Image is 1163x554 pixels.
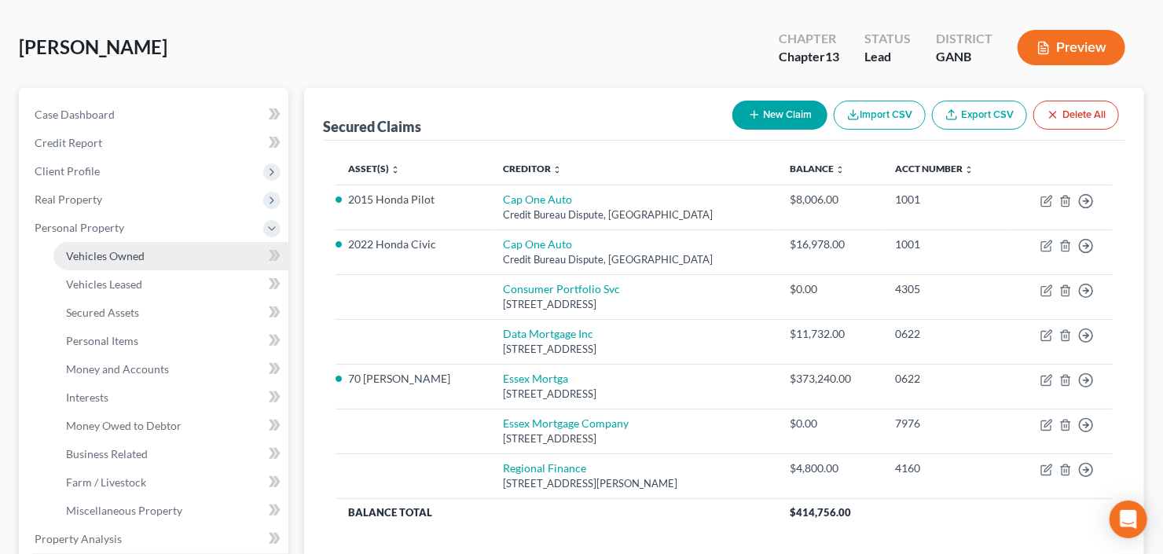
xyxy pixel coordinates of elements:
span: Vehicles Leased [66,277,142,291]
a: Farm / Livestock [53,468,288,497]
span: Secured Assets [66,306,139,319]
div: $0.00 [790,416,870,431]
span: [PERSON_NAME] [19,35,167,58]
li: 2022 Honda Civic [348,237,479,252]
i: unfold_more [553,165,563,174]
button: Import CSV [834,101,926,130]
a: Acct Number unfold_more [895,163,974,174]
i: unfold_more [964,165,974,174]
div: 4305 [895,281,996,297]
a: Cap One Auto [504,193,573,206]
span: Real Property [35,193,102,206]
a: Credit Report [22,129,288,157]
span: Credit Report [35,136,102,149]
div: Lead [864,48,911,66]
th: Balance Total [336,498,777,526]
a: Essex Mortgage Company [504,416,629,430]
a: Interests [53,383,288,412]
a: Balance unfold_more [790,163,845,174]
span: Client Profile [35,164,100,178]
a: Consumer Portfolio Svc [504,282,621,295]
div: 0622 [895,326,996,342]
div: Status [864,30,911,48]
div: Secured Claims [323,117,421,136]
a: Vehicles Leased [53,270,288,299]
a: Money Owed to Debtor [53,412,288,440]
a: Miscellaneous Property [53,497,288,525]
span: Vehicles Owned [66,249,145,262]
span: Money and Accounts [66,362,169,376]
a: Asset(s) unfold_more [348,163,400,174]
div: District [936,30,992,48]
div: 0622 [895,371,996,387]
div: $4,800.00 [790,460,870,476]
a: Cap One Auto [504,237,573,251]
div: Open Intercom Messenger [1110,501,1147,538]
span: 13 [825,49,839,64]
div: Chapter [779,48,839,66]
div: [STREET_ADDRESS] [504,297,765,312]
span: Personal Property [35,221,124,234]
div: $373,240.00 [790,371,870,387]
div: GANB [936,48,992,66]
i: unfold_more [835,165,845,174]
a: Business Related [53,440,288,468]
span: Farm / Livestock [66,475,146,489]
div: $8,006.00 [790,192,870,207]
span: Business Related [66,447,148,460]
div: 7976 [895,416,996,431]
a: Regional Finance [504,461,587,475]
div: $0.00 [790,281,870,297]
div: Credit Bureau Dispute, [GEOGRAPHIC_DATA] [504,252,765,267]
div: 4160 [895,460,996,476]
a: Personal Items [53,327,288,355]
div: [STREET_ADDRESS][PERSON_NAME] [504,476,765,491]
a: Money and Accounts [53,355,288,383]
span: Miscellaneous Property [66,504,182,517]
div: [STREET_ADDRESS] [504,387,765,402]
div: [STREET_ADDRESS] [504,342,765,357]
div: 1001 [895,237,996,252]
div: Credit Bureau Dispute, [GEOGRAPHIC_DATA] [504,207,765,222]
span: Interests [66,391,108,404]
a: Export CSV [932,101,1027,130]
div: $16,978.00 [790,237,870,252]
button: New Claim [732,101,827,130]
button: Preview [1018,30,1125,65]
a: Data Mortgage Inc [504,327,594,340]
a: Creditor unfold_more [504,163,563,174]
div: Chapter [779,30,839,48]
a: Property Analysis [22,525,288,553]
button: Delete All [1033,101,1119,130]
div: [STREET_ADDRESS] [504,431,765,446]
a: Essex Mortga [504,372,569,385]
span: Case Dashboard [35,108,115,121]
div: $11,732.00 [790,326,870,342]
span: Personal Items [66,334,138,347]
span: $414,756.00 [790,506,851,519]
a: Vehicles Owned [53,242,288,270]
div: 1001 [895,192,996,207]
span: Money Owed to Debtor [66,419,182,432]
li: 70 [PERSON_NAME] [348,371,479,387]
span: Property Analysis [35,532,122,545]
a: Case Dashboard [22,101,288,129]
li: 2015 Honda Pilot [348,192,479,207]
i: unfold_more [391,165,400,174]
a: Secured Assets [53,299,288,327]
